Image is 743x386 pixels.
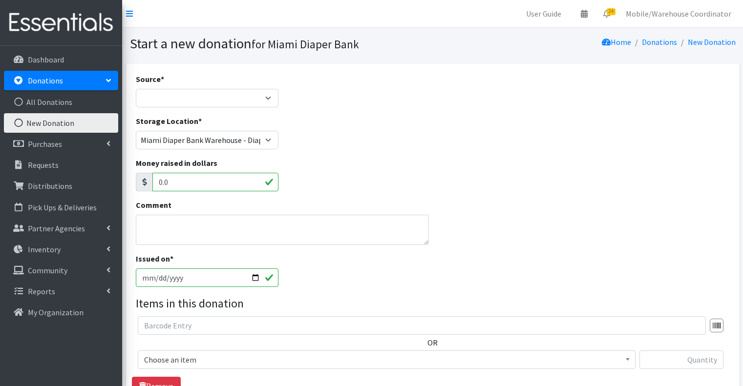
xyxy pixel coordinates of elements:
p: Community [28,265,67,275]
p: Purchases [28,139,62,149]
p: Partner Agencies [28,223,85,233]
a: Pick Ups & Deliveries [4,198,118,217]
p: Reports [28,286,55,296]
a: Community [4,261,118,280]
abbr: required [161,74,164,84]
label: Source [136,73,164,85]
a: Dashboard [4,50,118,69]
label: OR [427,337,438,348]
p: Requests [28,160,59,170]
h1: Start a new donation [130,35,429,52]
a: All Donations [4,92,118,112]
p: Distributions [28,181,72,191]
a: Inventory [4,240,118,259]
a: New Donation [4,113,118,133]
a: Donations [642,37,677,47]
a: Reports [4,282,118,301]
input: Quantity [639,350,723,369]
p: Dashboard [28,55,64,64]
a: Home [602,37,631,47]
label: Storage Location [136,115,202,127]
p: Pick Ups & Deliveries [28,203,97,212]
a: New Donation [688,37,736,47]
label: Issued on [136,253,173,264]
a: Requests [4,155,118,175]
p: My Organization [28,307,84,317]
a: My Organization [4,303,118,322]
small: for Miami Diaper Bank [252,37,359,51]
span: 24 [607,8,616,15]
a: Donations [4,71,118,90]
a: Distributions [4,176,118,196]
label: Comment [136,199,171,211]
p: Donations [28,76,63,85]
a: Purchases [4,134,118,154]
span: Choose an item [138,350,636,369]
abbr: required [170,254,173,264]
label: Money raised in dollars [136,157,217,169]
a: Partner Agencies [4,219,118,238]
a: User Guide [518,4,569,23]
span: Choose an item [144,353,629,366]
a: Mobile/Warehouse Coordinator [618,4,739,23]
a: 24 [595,4,618,23]
input: Barcode Entry [138,316,706,335]
img: HumanEssentials [4,6,118,39]
p: Inventory [28,244,61,254]
legend: Items in this donation [136,295,730,312]
abbr: required [198,116,202,126]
